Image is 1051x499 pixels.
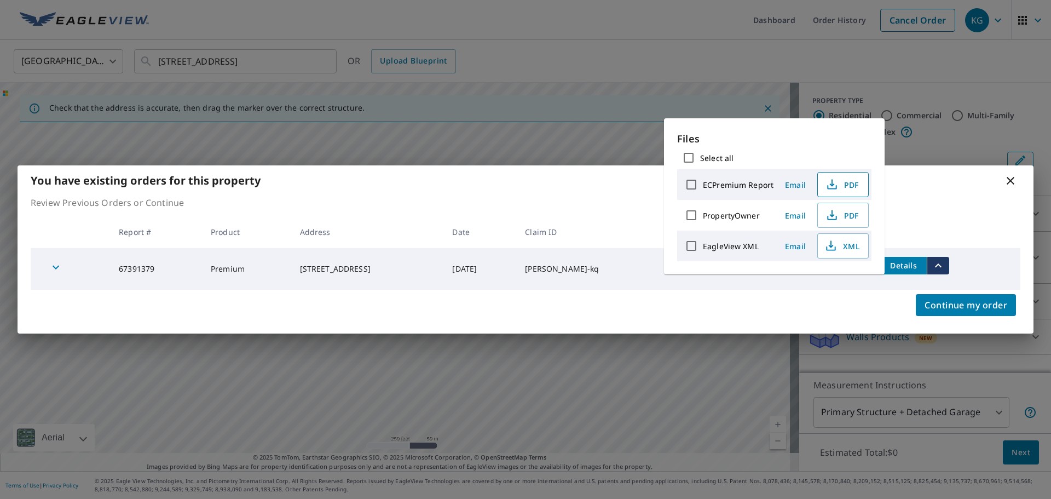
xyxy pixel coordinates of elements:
[31,173,261,188] b: You have existing orders for this property
[516,216,674,248] th: Claim ID
[925,297,1007,313] span: Continue my order
[291,216,444,248] th: Address
[677,131,871,146] p: Files
[202,248,291,290] td: Premium
[817,172,869,197] button: PDF
[817,233,869,259] button: XML
[202,216,291,248] th: Product
[703,241,759,251] label: EagleView XML
[887,260,920,271] span: Details
[881,257,927,274] button: detailsBtn-67391379
[703,180,773,190] label: ECPremium Report
[300,263,435,274] div: [STREET_ADDRESS]
[110,216,202,248] th: Report #
[782,241,809,251] span: Email
[782,210,809,221] span: Email
[110,248,202,290] td: 67391379
[700,153,734,163] label: Select all
[778,207,813,224] button: Email
[817,203,869,228] button: PDF
[443,248,516,290] td: [DATE]
[516,248,674,290] td: [PERSON_NAME]-kq
[916,294,1016,316] button: Continue my order
[782,180,809,190] span: Email
[778,176,813,193] button: Email
[824,209,859,222] span: PDF
[824,239,859,253] span: XML
[927,257,949,274] button: filesDropdownBtn-67391379
[31,196,1020,209] p: Review Previous Orders or Continue
[778,238,813,255] button: Email
[443,216,516,248] th: Date
[703,210,760,221] label: PropertyOwner
[824,178,859,191] span: PDF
